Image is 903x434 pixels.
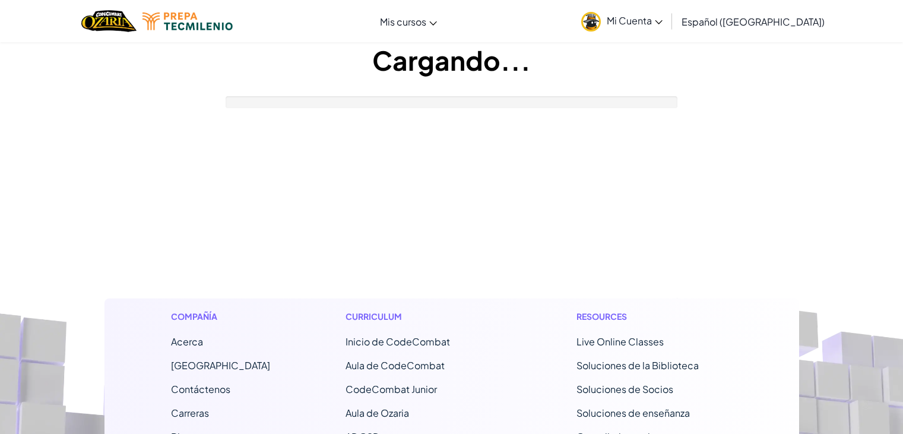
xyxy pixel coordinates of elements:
img: Home [81,9,137,33]
a: [GEOGRAPHIC_DATA] [171,359,270,372]
a: Mis cursos [374,5,443,37]
a: Soluciones de la Biblioteca [576,359,699,372]
h1: Resources [576,310,733,323]
a: CodeCombat Junior [346,383,437,395]
h1: Compañía [171,310,270,323]
span: Inicio de CodeCombat [346,335,450,348]
img: Tecmilenio logo [142,12,233,30]
a: Aula de Ozaria [346,407,409,419]
a: Aula de CodeCombat [346,359,445,372]
a: Soluciones de enseñanza [576,407,690,419]
a: Carreras [171,407,209,419]
span: Mi Cuenta [607,14,663,27]
span: Contáctenos [171,383,230,395]
h1: Curriculum [346,310,502,323]
a: Español ([GEOGRAPHIC_DATA]) [676,5,831,37]
a: Live Online Classes [576,335,664,348]
span: Mis cursos [380,15,426,28]
img: avatar [581,12,601,32]
a: Soluciones de Socios [576,383,673,395]
span: Español ([GEOGRAPHIC_DATA]) [682,15,825,28]
a: Acerca [171,335,203,348]
a: Mi Cuenta [575,2,668,40]
a: Ozaria by CodeCombat logo [81,9,137,33]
